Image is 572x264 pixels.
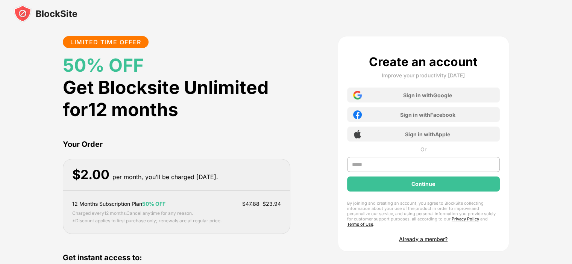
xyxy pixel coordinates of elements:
[353,91,362,100] img: google-icon.png
[63,54,144,76] a: 50% OFF
[72,200,165,208] div: 12 Months Subscription Plan
[70,38,141,46] div: LIMITED TIME OFFER
[242,200,259,208] div: $47.88
[63,54,290,121] div: Get Blocksite Unlimited for 12 months
[63,252,290,263] div: Get instant access to:
[403,92,452,98] div: Sign in with Google
[452,216,479,222] a: Privacy Policy
[72,210,222,225] div: Charged every 12 months . Cancel anytime for any reason. *Discount applies to first purchase only...
[14,5,77,23] img: blocksite-icon-black.svg
[353,110,362,119] img: facebook-icon.png
[353,130,362,139] img: apple-icon.png
[399,236,448,242] div: Already a member?
[347,201,500,227] div: By joining and creating an account, you agree to BlockSite collecting information about your use ...
[382,72,465,78] div: Improve your productivity [DATE]
[63,139,290,150] div: Your Order
[411,181,435,187] div: Continue
[112,172,218,183] div: per month, you’ll be charged [DATE].
[369,54,478,69] div: Create an account
[405,131,450,137] div: Sign in with Apple
[420,146,426,152] div: Or
[142,201,165,207] span: 50% OFF
[400,112,455,118] div: Sign in with Facebook
[242,200,281,208] div: $ 23.94
[72,167,109,183] div: $ 2.00
[347,222,373,227] a: Terms of Use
